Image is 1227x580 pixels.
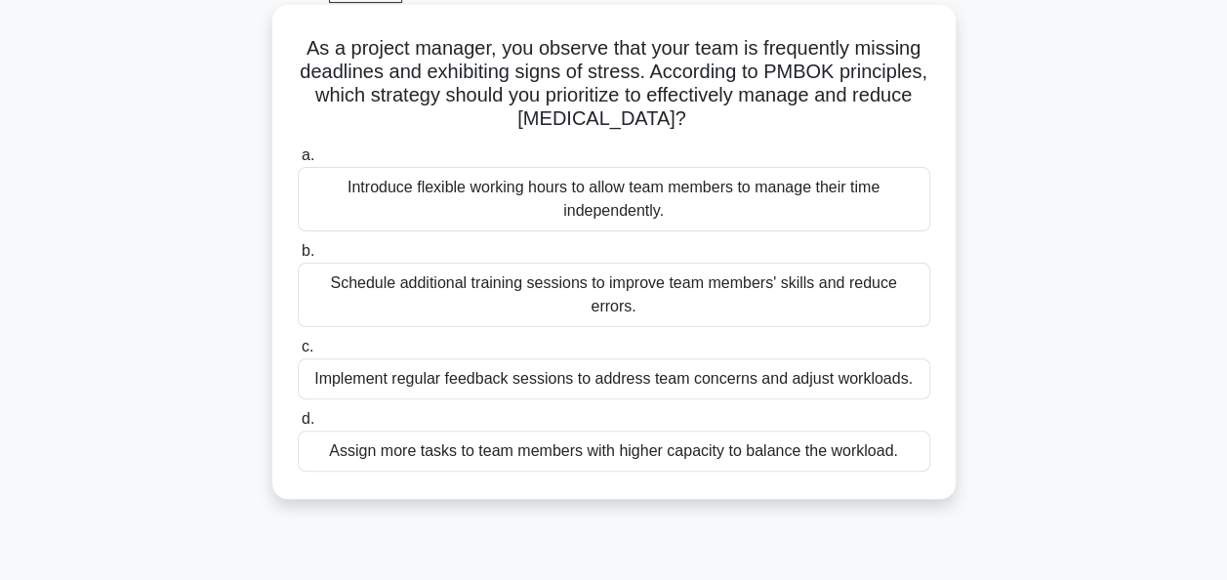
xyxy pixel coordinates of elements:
[296,36,932,132] h5: As a project manager, you observe that your team is frequently missing deadlines and exhibiting s...
[302,146,314,163] span: a.
[302,410,314,427] span: d.
[302,242,314,259] span: b.
[302,338,313,354] span: c.
[298,263,930,327] div: Schedule additional training sessions to improve team members' skills and reduce errors.
[298,167,930,231] div: Introduce flexible working hours to allow team members to manage their time independently.
[298,358,930,399] div: Implement regular feedback sessions to address team concerns and adjust workloads.
[298,431,930,472] div: Assign more tasks to team members with higher capacity to balance the workload.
